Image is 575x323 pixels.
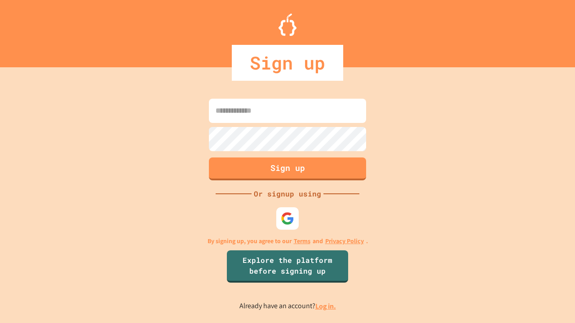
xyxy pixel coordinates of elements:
[239,301,336,312] p: Already have an account?
[281,212,294,225] img: google-icon.svg
[279,13,296,36] img: Logo.svg
[294,236,310,246] a: Terms
[252,188,323,199] div: Or signup using
[232,45,343,81] div: Sign up
[315,301,336,311] a: Log in.
[537,287,566,314] iframe: chat widget
[208,236,368,246] p: By signing up, you agree to our and .
[209,157,366,180] button: Sign up
[500,248,566,286] iframe: chat widget
[227,250,348,283] a: Explore the platform before signing up
[325,236,364,246] a: Privacy Policy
